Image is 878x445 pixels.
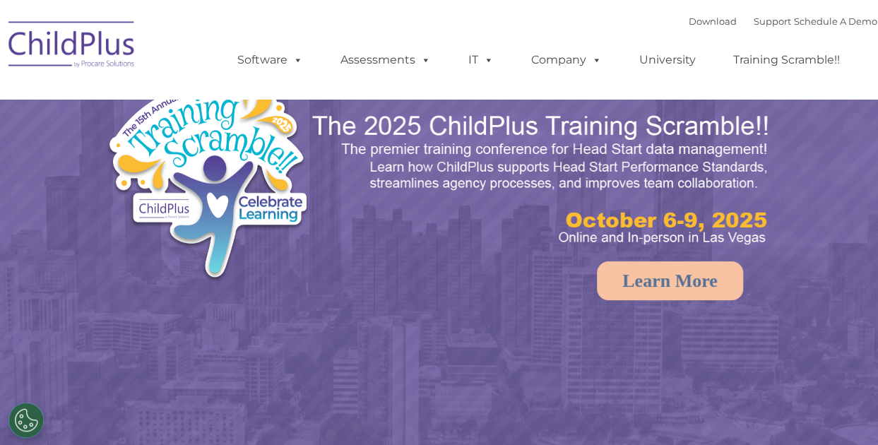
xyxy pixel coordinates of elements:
[689,16,877,27] font: |
[689,16,737,27] a: Download
[597,261,743,300] a: Learn More
[754,16,791,27] a: Support
[454,46,508,74] a: IT
[1,11,143,82] img: ChildPlus by Procare Solutions
[8,403,44,438] button: Cookies Settings
[625,46,710,74] a: University
[326,46,445,74] a: Assessments
[223,46,317,74] a: Software
[517,46,616,74] a: Company
[719,46,854,74] a: Training Scramble!!
[794,16,877,27] a: Schedule A Demo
